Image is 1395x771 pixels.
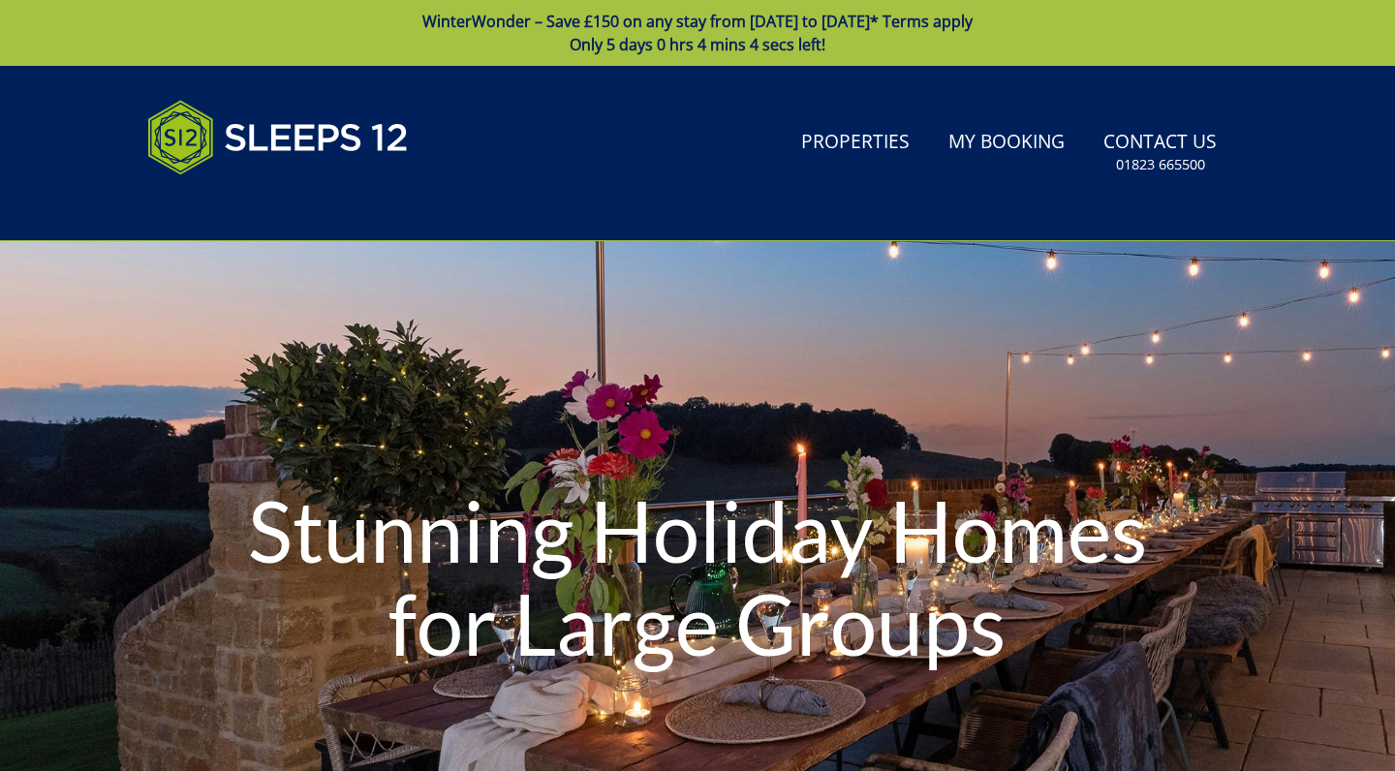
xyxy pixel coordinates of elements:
[1116,155,1205,174] small: 01823 665500
[793,121,917,165] a: Properties
[570,34,825,55] span: Only 5 days 0 hrs 4 mins 4 secs left!
[138,198,341,214] iframe: Customer reviews powered by Trustpilot
[209,446,1186,707] h1: Stunning Holiday Homes for Large Groups
[1096,121,1224,184] a: Contact Us01823 665500
[941,121,1072,165] a: My Booking
[147,89,409,186] img: Sleeps 12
